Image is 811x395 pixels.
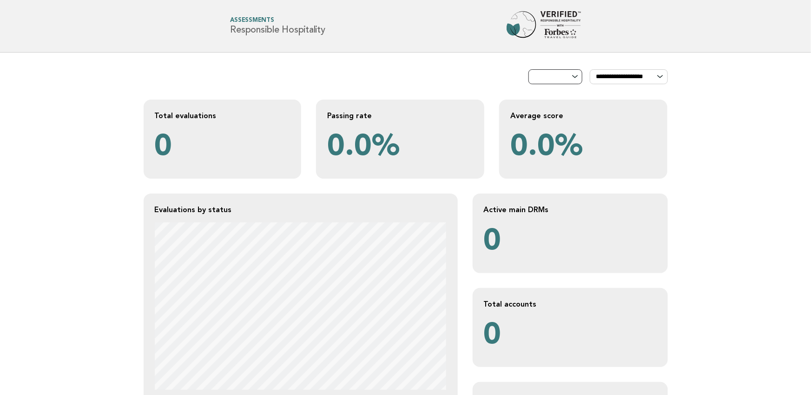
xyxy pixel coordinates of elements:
h2: Average score [510,111,656,121]
h2: Evaluations by status [155,205,447,214]
h2: Total evaluations [155,111,290,121]
span: Assessments [231,18,325,24]
p: 0 [155,128,290,167]
p: 0 [484,222,657,262]
h1: Responsible Hospitality [231,18,325,35]
h2: Passing rate [327,111,473,121]
h2: Total accounts [484,299,657,309]
img: Forbes Travel Guide [507,11,581,41]
h2: Active main DRMs [484,205,657,214]
p: 0.0% [510,128,656,167]
p: 0.0% [327,128,473,167]
p: 0 [484,316,657,356]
